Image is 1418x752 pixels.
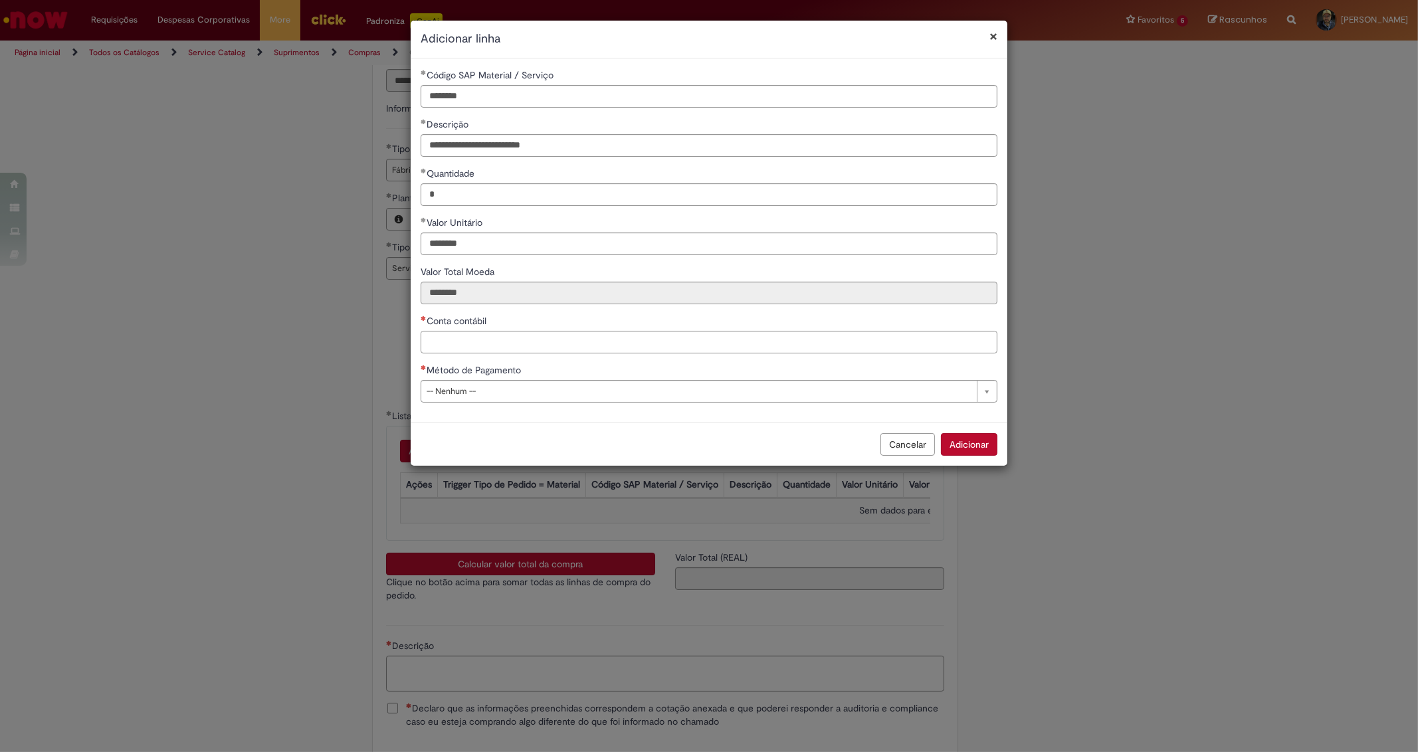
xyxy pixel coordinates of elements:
span: Método de Pagamento [427,364,524,376]
input: Conta contábil [421,331,997,353]
button: Adicionar [941,433,997,456]
input: Valor Total Moeda [421,282,997,304]
button: Cancelar [880,433,935,456]
span: Somente leitura - Valor Total Moeda [421,266,497,278]
span: Obrigatório Preenchido [421,217,427,223]
h2: Adicionar linha [421,31,997,48]
span: Valor Unitário [427,217,485,229]
span: Conta contábil [427,315,489,327]
input: Quantidade [421,183,997,206]
span: Necessários [421,316,427,321]
span: Código SAP Material / Serviço [427,69,556,81]
span: Obrigatório Preenchido [421,70,427,75]
input: Código SAP Material / Serviço [421,85,997,108]
button: Fechar modal [989,29,997,43]
span: Obrigatório Preenchido [421,119,427,124]
span: Obrigatório Preenchido [421,168,427,173]
span: Descrição [427,118,471,130]
span: Quantidade [427,167,477,179]
input: Descrição [421,134,997,157]
input: Valor Unitário [421,233,997,255]
span: Necessários [421,365,427,370]
span: -- Nenhum -- [427,381,970,402]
